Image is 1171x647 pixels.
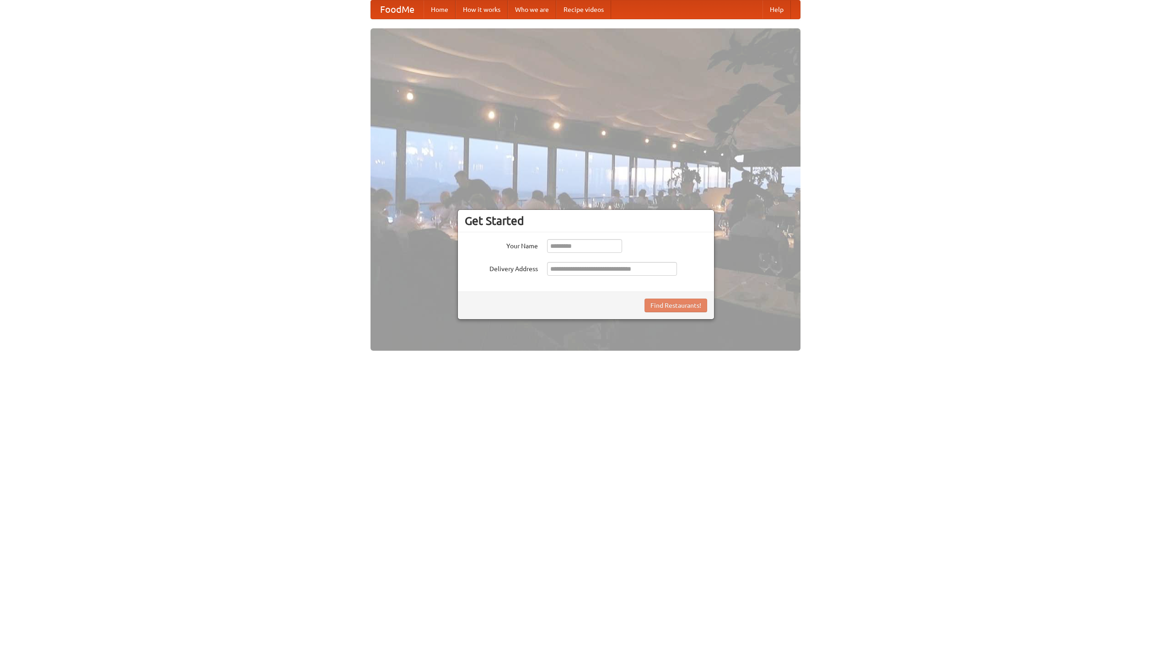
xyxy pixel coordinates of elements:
a: Recipe videos [556,0,611,19]
a: Who we are [508,0,556,19]
a: How it works [456,0,508,19]
a: Home [424,0,456,19]
label: Your Name [465,239,538,251]
a: Help [763,0,791,19]
a: FoodMe [371,0,424,19]
label: Delivery Address [465,262,538,273]
h3: Get Started [465,214,707,228]
button: Find Restaurants! [645,299,707,312]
